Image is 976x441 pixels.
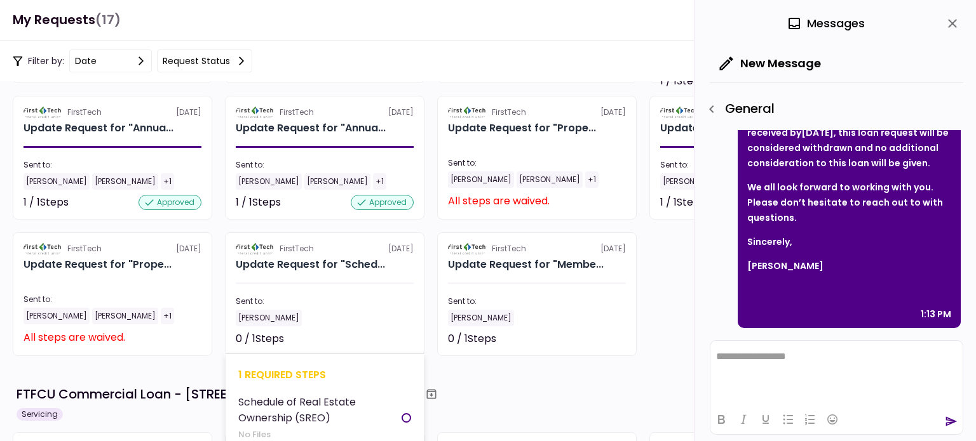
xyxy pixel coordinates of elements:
div: Sent to: [236,159,414,171]
div: [PERSON_NAME] [236,310,302,326]
div: approved [139,195,201,210]
h1: My Requests [13,7,121,33]
button: Emojis [822,411,843,428]
div: FirstTech [492,243,526,254]
img: Partner logo [236,243,274,254]
div: No Files [238,428,402,441]
div: [DATE] [24,107,201,118]
div: Sent to: [448,157,626,169]
button: Bullet list [777,411,799,428]
div: [DATE] [448,107,626,118]
iframe: Rich Text Area [710,341,963,404]
button: date [69,49,152,72]
div: Update Request for "Property Operating Statements - Year to Date" for Cosmic GA, LLC Reporting Re... [24,257,172,272]
div: 1 / 1 Steps [236,195,281,210]
div: Update Request for "Annual ERQ" for Cosmic GA, LLC Reporting Requirements - Multi Family 800 Morr... [236,121,386,136]
div: date [75,54,97,68]
div: [PERSON_NAME] [448,171,514,188]
div: Not started [569,193,626,208]
div: General [701,98,963,120]
div: Schedule of Real Estate Ownership (SREO) [238,394,402,426]
div: FirstTech [67,243,102,254]
button: Underline [755,411,776,428]
strong: [DATE] [801,126,834,139]
div: FirstTech [280,107,314,118]
div: +1 [161,308,174,324]
button: Numbered list [799,411,821,428]
img: Partner logo [448,107,487,118]
div: Not started [569,331,626,346]
button: send [945,415,958,428]
button: Bold [710,411,732,428]
div: Update Request for "Property Operating Statements- Year End" for Cosmic GA, LLC Reporting Require... [660,121,808,136]
div: FirstTech [280,243,314,254]
div: [PERSON_NAME] [24,173,90,190]
div: Sent to: [236,296,414,307]
div: [PERSON_NAME] [660,173,726,190]
div: Messages [787,14,865,33]
div: Sent to: [448,296,626,307]
div: +1 [373,173,386,190]
div: [DATE] [660,107,838,118]
div: Update Request for "Schedule of Real Estate Ownership (SREO)" Reporting Requirements - Guarantor ... [236,257,385,272]
img: Partner logo [236,107,274,118]
div: Update Request for "Member Provided PFS" Reporting Requirements - Guarantor Lee Downing [448,257,604,272]
div: [DATE] [24,243,201,254]
div: Update Request for "Annual ERQ" for Cosmic GA, LLC Reporting Requirements - Multi Family 3600 Mar... [24,121,173,136]
button: Italic [733,411,754,428]
div: Update Request for "Property Operating Statements- Year End" for Cosmic GA, LLC Reporting Require... [448,121,596,136]
div: 1 / 1 Steps [660,195,705,210]
div: +1 [585,171,599,188]
div: All steps are waived. [24,329,125,345]
button: Request status [157,49,252,72]
div: 1 / 1 Steps [660,74,705,89]
div: +1 [161,173,174,190]
span: We all look forward to working with you. Please don’t hesitate to reach out to with questions. [747,181,943,224]
img: Partner logo [448,243,487,254]
div: 1:13 PM [921,306,951,322]
div: [PERSON_NAME] [24,308,90,324]
img: Partner logo [660,107,699,118]
img: Partner logo [24,107,62,118]
div: Not started [356,331,414,346]
div: Not started [144,329,201,345]
div: 1 / 1 Steps [24,195,69,210]
div: Filter by: [13,49,252,72]
button: Archive workflow [420,383,443,405]
div: [DATE] [448,243,626,254]
div: [DATE] [236,243,414,254]
div: [PERSON_NAME] [517,171,583,188]
div: 0 / 1 Steps [448,331,496,346]
div: approved [351,195,414,210]
span: [PERSON_NAME] [747,260,823,272]
div: FTFCU Commercial Loan - [STREET_ADDRESS][PERSON_NAME] [17,385,414,404]
button: close [942,13,963,34]
div: 0 / 1 Steps [236,331,284,346]
div: [PERSON_NAME] [92,308,158,324]
img: Partner logo [24,243,62,254]
div: [PERSON_NAME] [304,173,370,190]
div: FirstTech [492,107,526,118]
div: Servicing [17,408,63,421]
div: [DATE] [236,107,414,118]
span: (17) [95,7,121,33]
div: Sent to: [24,294,201,305]
div: [PERSON_NAME] [448,310,514,326]
div: [PERSON_NAME] [92,173,158,190]
div: All steps are waived. [448,193,550,209]
span: Sincerely, [747,235,792,248]
div: FirstTech [67,107,102,118]
div: Sent to: [24,159,201,171]
button: New Message [710,47,831,80]
div: Sent to: [660,159,838,171]
div: 1 required steps [238,367,411,383]
div: [PERSON_NAME] [236,173,302,190]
